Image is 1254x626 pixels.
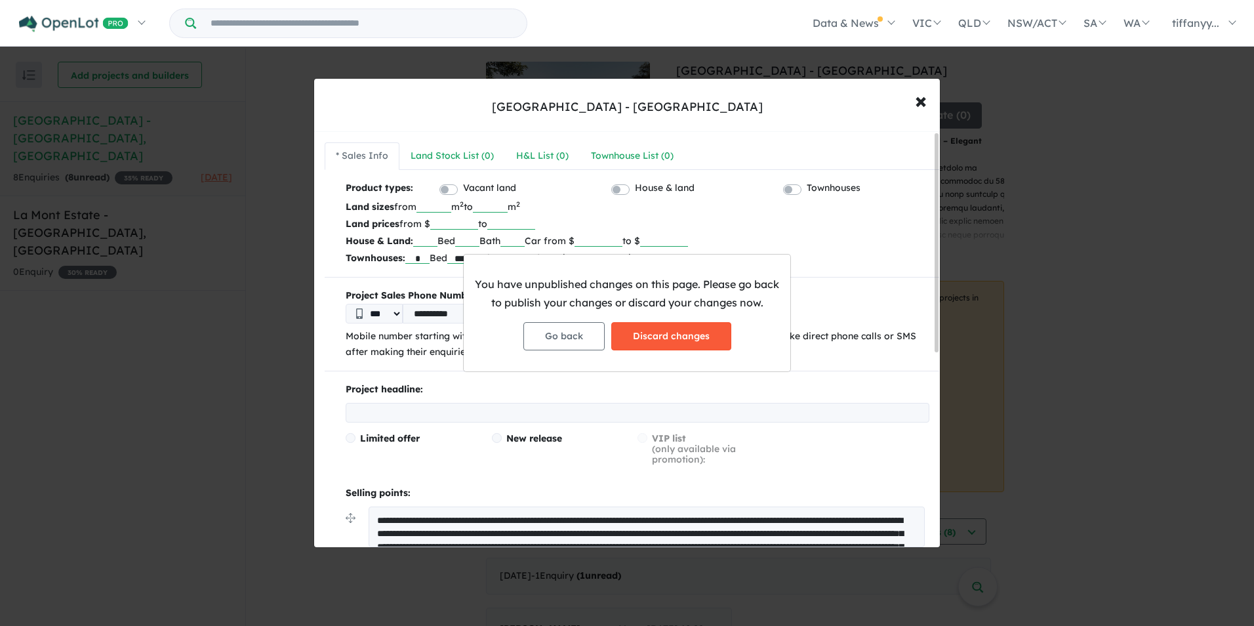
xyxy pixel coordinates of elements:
[474,276,780,311] p: You have unpublished changes on this page. Please go back to publish your changes or discard your...
[611,322,731,350] button: Discard changes
[199,9,524,37] input: Try estate name, suburb, builder or developer
[19,16,129,32] img: Openlot PRO Logo White
[523,322,605,350] button: Go back
[1172,16,1219,30] span: tiffanyy...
